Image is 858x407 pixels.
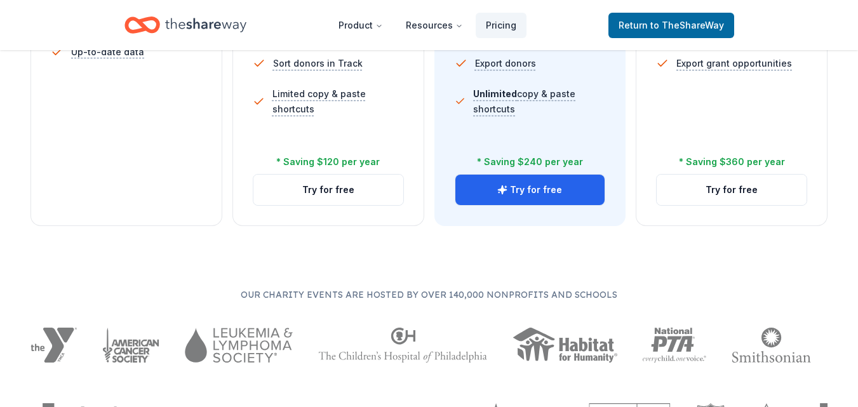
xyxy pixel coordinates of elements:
[253,175,403,205] button: Try for free
[272,86,404,117] span: Limited copy & paste shortcuts
[273,56,363,71] span: Sort donors in Track
[328,13,393,38] button: Product
[396,13,473,38] button: Resources
[473,88,575,114] span: copy & paste shortcuts
[477,154,583,170] div: * Saving $240 per year
[679,154,785,170] div: * Saving $360 per year
[71,44,144,60] span: Up-to-date data
[185,328,292,363] img: Leukemia & Lymphoma Society
[276,154,380,170] div: * Saving $120 per year
[102,328,160,363] img: American Cancer Society
[473,88,517,99] span: Unlimited
[608,13,734,38] a: Returnto TheShareWay
[30,328,77,363] img: YMCA
[30,287,828,302] p: Our charity events are hosted by over 140,000 nonprofits and schools
[676,56,792,71] span: Export grant opportunities
[455,175,605,205] button: Try for free
[476,13,526,38] a: Pricing
[657,175,807,205] button: Try for free
[328,10,526,40] nav: Main
[124,10,246,40] a: Home
[513,328,617,363] img: Habitat for Humanity
[475,56,536,71] span: Export donors
[619,18,724,33] span: Return
[318,328,487,363] img: The Children's Hospital of Philadelphia
[650,20,724,30] span: to TheShareWay
[732,328,811,363] img: Smithsonian
[643,328,707,363] img: National PTA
